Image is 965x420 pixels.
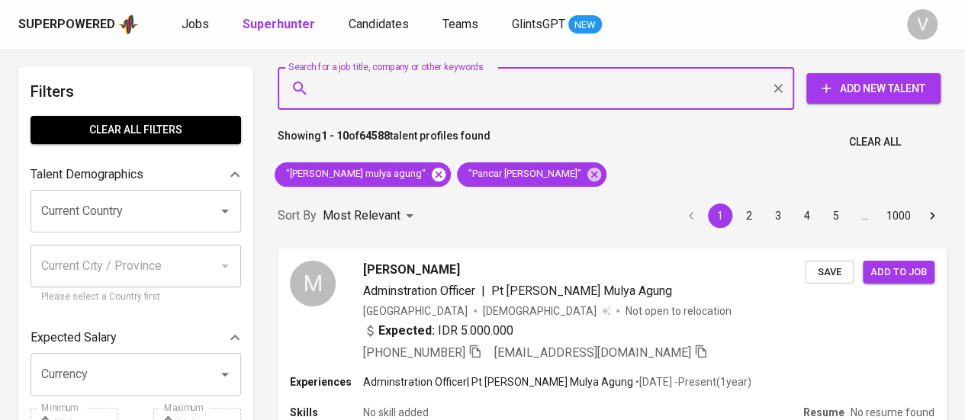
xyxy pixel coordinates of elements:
[182,17,209,31] span: Jobs
[363,322,513,340] div: IDR 5.000.000
[457,167,590,181] span: "Pancar [PERSON_NAME]"
[18,16,115,34] div: Superpowered
[31,159,241,190] div: Talent Demographics
[31,329,117,347] p: Expected Salary
[568,18,602,33] span: NEW
[290,261,336,306] div: M
[795,204,819,228] button: Go to page 4
[363,345,465,360] span: [PHONE_NUMBER]
[907,9,938,40] div: V
[363,284,475,298] span: Adminstration Officer
[483,303,599,319] span: [DEMOGRAPHIC_DATA]
[920,204,944,228] button: Go to next page
[457,162,606,187] div: "Pancar [PERSON_NAME]"
[243,15,318,34] a: Superhunter
[363,374,633,390] p: Adminstration Officer | Pt [PERSON_NAME] Mulya Agung
[626,303,732,319] p: Not open to relocation
[737,204,761,228] button: Go to page 2
[812,264,846,281] span: Save
[278,128,491,156] p: Showing of talent profiles found
[803,405,844,420] p: Resume
[323,207,400,225] p: Most Relevant
[767,78,789,99] button: Clear
[31,322,241,353] div: Expected Salary
[512,17,565,31] span: GlintsGPT
[824,204,848,228] button: Go to page 5
[243,17,315,31] b: Superhunter
[442,17,478,31] span: Teams
[31,79,241,104] h6: Filters
[290,374,363,390] p: Experiences
[677,204,947,228] nav: pagination navigation
[378,322,435,340] b: Expected:
[870,264,927,281] span: Add to job
[214,364,236,385] button: Open
[31,165,143,184] p: Talent Demographics
[359,130,390,142] b: 64588
[118,13,139,36] img: app logo
[806,73,941,104] button: Add New Talent
[18,13,139,36] a: Superpoweredapp logo
[849,133,901,152] span: Clear All
[31,116,241,144] button: Clear All filters
[843,128,907,156] button: Clear All
[819,79,928,98] span: Add New Talent
[851,405,934,420] p: No resume found
[882,204,915,228] button: Go to page 1000
[363,405,429,420] p: No skill added
[323,202,419,230] div: Most Relevant
[442,15,481,34] a: Teams
[278,207,317,225] p: Sort By
[182,15,212,34] a: Jobs
[321,130,349,142] b: 1 - 10
[363,303,468,319] div: [GEOGRAPHIC_DATA]
[708,204,732,228] button: page 1
[481,282,485,300] span: |
[290,405,363,420] p: Skills
[43,120,229,139] span: Clear All filters
[275,162,451,187] div: "[PERSON_NAME] mulya agung"
[41,290,230,305] p: Please select a Country first
[363,261,460,279] span: [PERSON_NAME]
[766,204,790,228] button: Go to page 3
[214,200,236,222] button: Open
[349,17,409,31] span: Candidates
[491,284,672,298] span: Pt [PERSON_NAME] Mulya Agung
[633,374,751,390] p: • [DATE] - Present ( 1 year )
[853,208,877,223] div: …
[494,345,691,360] span: [EMAIL_ADDRESS][DOMAIN_NAME]
[512,15,602,34] a: GlintsGPT NEW
[863,261,934,284] button: Add to job
[805,261,854,284] button: Save
[349,15,412,34] a: Candidates
[275,167,435,181] span: "[PERSON_NAME] mulya agung"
